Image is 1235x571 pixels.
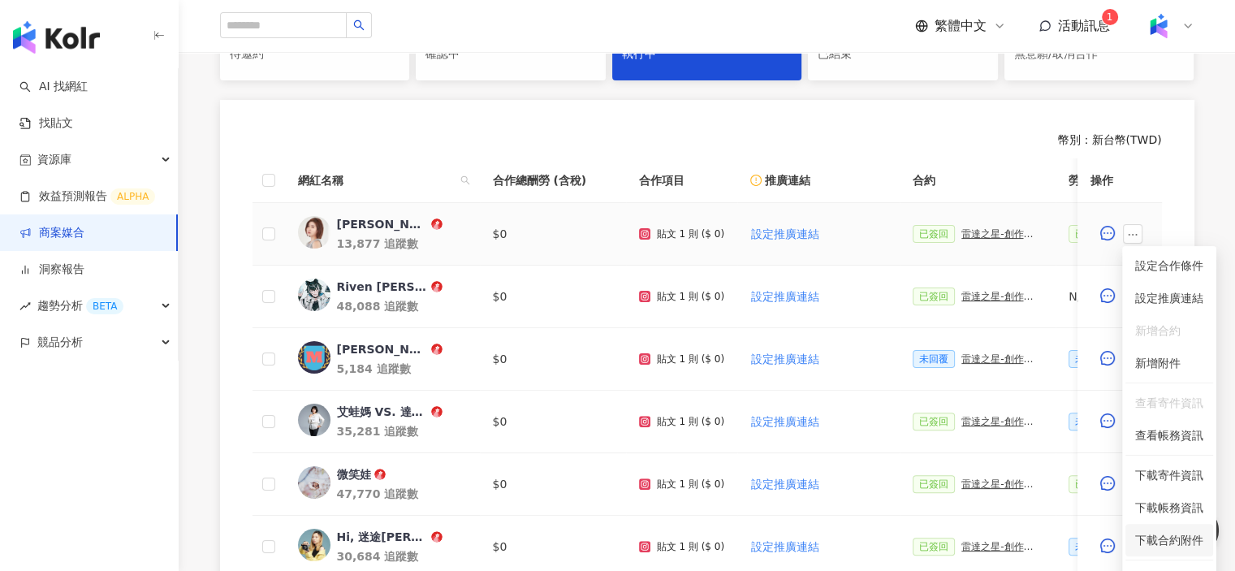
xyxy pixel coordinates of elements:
div: 雷達之星-創作者合約 [961,478,1043,490]
div: [PERSON_NAME]扣 [PERSON_NAME] [337,216,428,232]
a: searchAI 找網紅 [19,79,88,95]
span: 設定推廣連結 [751,353,819,366]
span: 下載寄件資訊 [1135,466,1203,484]
p: 貼文 1 則 ($ 0) [657,291,725,302]
button: 設定推廣連結 [750,218,820,250]
div: 確認中 [425,41,596,68]
th: 勞報單 [1056,158,1159,203]
a: 找貼文 [19,115,73,132]
td: $0 [480,266,626,328]
td: $0 [480,391,626,453]
img: KOL Avatar [298,404,330,436]
div: 推廣連結 [750,171,887,189]
span: 未回覆 [1069,413,1111,430]
div: 雷達之星-創作者合約 [961,291,1043,302]
button: 設定推廣連結 [750,405,820,438]
sup: 1 [1102,9,1118,25]
img: KOL Avatar [298,279,330,311]
img: KOL Avatar [298,529,330,561]
p: 貼文 1 則 ($ 0) [657,228,725,240]
button: 設定推廣連結 [750,343,820,375]
img: KOL Avatar [298,466,330,499]
img: logo [13,21,100,54]
div: 5,184 追蹤數 [337,361,467,377]
th: 合作項目 [626,158,738,203]
span: 1 [1107,11,1113,23]
span: 資源庫 [37,141,71,178]
div: [PERSON_NAME]的金融生活 [337,341,428,357]
td: $0 [480,328,626,391]
span: 網紅名稱 [298,171,454,189]
p: 貼文 1 則 ($ 0) [657,353,725,365]
div: 幣別 ： 新台幣 ( TWD ) [253,132,1162,149]
a: 商案媒合 [19,225,84,241]
p: 貼文 1 則 ($ 0) [657,416,725,427]
span: 趨勢分析 [37,288,123,324]
span: 查看寄件資訊 [1135,394,1203,412]
span: search [353,19,365,31]
a: 效益預測報告ALPHA [19,188,155,205]
span: 設定推廣連結 [751,227,819,240]
div: 13,877 追蹤數 [337,236,467,252]
span: search [457,168,473,192]
span: message [1100,226,1115,240]
span: exclamation-circle [750,175,762,186]
span: 已簽回 [1069,475,1111,493]
span: search [460,175,470,185]
div: Riven [PERSON_NAME] [337,279,428,295]
span: 已簽回 [913,413,955,430]
a: 洞察報告 [19,262,84,278]
span: 設定推廣連結 [751,540,819,553]
span: 已簽回 [913,288,955,305]
span: 繁體中文 [935,17,987,35]
th: 合作總酬勞 (含稅) [480,158,626,203]
div: 35,281 追蹤數 [337,423,467,439]
div: 微笑娃 [337,466,371,482]
span: 查看帳務資訊 [1135,426,1203,444]
span: 未回覆 [1069,350,1111,368]
div: N/A [1069,288,1146,305]
span: 未回覆 [913,350,955,368]
span: message [1100,539,1115,553]
div: 雷達之星-創作者合約 [961,541,1043,552]
span: message [1100,413,1115,428]
img: Kolr%20app%20icon%20%281%29.png [1143,11,1174,41]
span: 競品分析 [37,324,83,361]
th: 操作 [1077,158,1162,203]
span: 未回覆 [1069,538,1111,556]
span: ellipsis [1127,229,1138,240]
span: 已簽回 [913,538,955,556]
span: 設定推廣連結 [751,415,819,428]
span: 新增合約 [1135,322,1203,340]
div: 雷達之星-創作者合約 [961,228,1043,240]
span: rise [19,301,31,312]
div: 47,770 追蹤數 [337,486,467,502]
div: BETA [86,298,123,314]
div: 待邀約 [230,41,400,68]
div: 48,088 追蹤數 [337,298,467,314]
div: 雷達之星-創作者合約 [961,353,1043,365]
span: 已簽回 [913,475,955,493]
span: 設定合作條件 [1135,257,1203,275]
span: 活動訊息 [1058,18,1110,33]
span: message [1100,351,1115,366]
button: 設定推廣連結 [750,468,820,500]
img: KOL Avatar [298,341,330,374]
th: 合約 [900,158,1056,203]
img: KOL Avatar [298,216,330,249]
span: 設定推廣連結 [751,290,819,303]
div: 30,684 追蹤數 [337,548,467,565]
div: 無意願/取消合作 [1014,41,1185,68]
p: 貼文 1 則 ($ 0) [657,541,725,552]
button: 設定推廣連結 [750,530,820,563]
div: 雷達之星-創作者合約 [961,416,1043,427]
span: message [1100,476,1115,491]
span: 新增附件 [1135,357,1181,370]
span: 下載帳務資訊 [1135,499,1203,517]
div: Hi, 迷途[PERSON_NAME]比 [337,529,428,545]
span: message [1100,288,1115,303]
div: 已結束 [818,41,988,68]
td: $0 [480,453,626,516]
span: 設定推廣連結 [751,478,819,491]
span: 已簽回 [913,225,955,243]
